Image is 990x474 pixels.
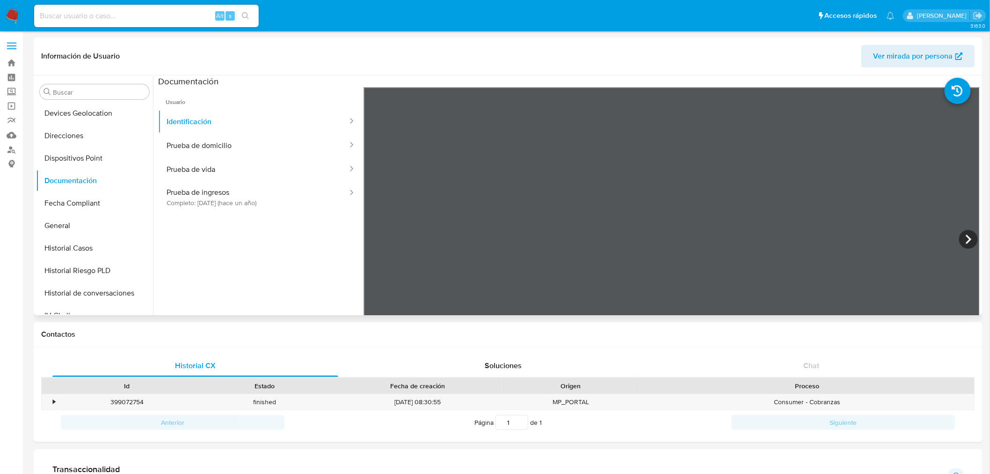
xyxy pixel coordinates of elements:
[732,415,955,430] button: Siguiente
[973,11,983,21] a: Salir
[36,282,153,304] button: Historial de conversaciones
[44,88,51,96] button: Buscar
[36,237,153,259] button: Historial Casos
[36,215,153,237] button: General
[825,11,877,21] span: Accesos rápidos
[41,52,120,61] h1: Información de Usuario
[36,304,153,327] button: IV Challenges
[804,360,820,371] span: Chat
[53,398,55,407] div: •
[36,102,153,125] button: Devices Geolocation
[65,381,189,391] div: Id
[640,394,975,410] div: Consumer - Cobranzas
[229,11,232,20] span: s
[502,394,640,410] div: MP_PORTAL
[236,9,255,22] button: search-icon
[887,12,895,20] a: Notificaciones
[53,88,146,96] input: Buscar
[41,330,975,339] h1: Contactos
[58,394,196,410] div: 399072754
[36,259,153,282] button: Historial Riesgo PLD
[861,45,975,67] button: Ver mirada por persona
[340,381,495,391] div: Fecha de creación
[216,11,224,20] span: Alt
[175,360,216,371] span: Historial CX
[539,418,542,427] span: 1
[333,394,502,410] div: [DATE] 08:30:55
[36,170,153,192] button: Documentación
[36,125,153,147] button: Direcciones
[202,381,327,391] div: Estado
[61,415,284,430] button: Anterior
[509,381,633,391] div: Origen
[917,11,970,20] p: belen.palamara@mercadolibre.com
[34,10,259,22] input: Buscar usuario o caso...
[646,381,968,391] div: Proceso
[36,192,153,215] button: Fecha Compliant
[196,394,333,410] div: finished
[485,360,522,371] span: Soluciones
[474,415,542,430] span: Página de
[36,147,153,170] button: Dispositivos Point
[874,45,953,67] span: Ver mirada por persona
